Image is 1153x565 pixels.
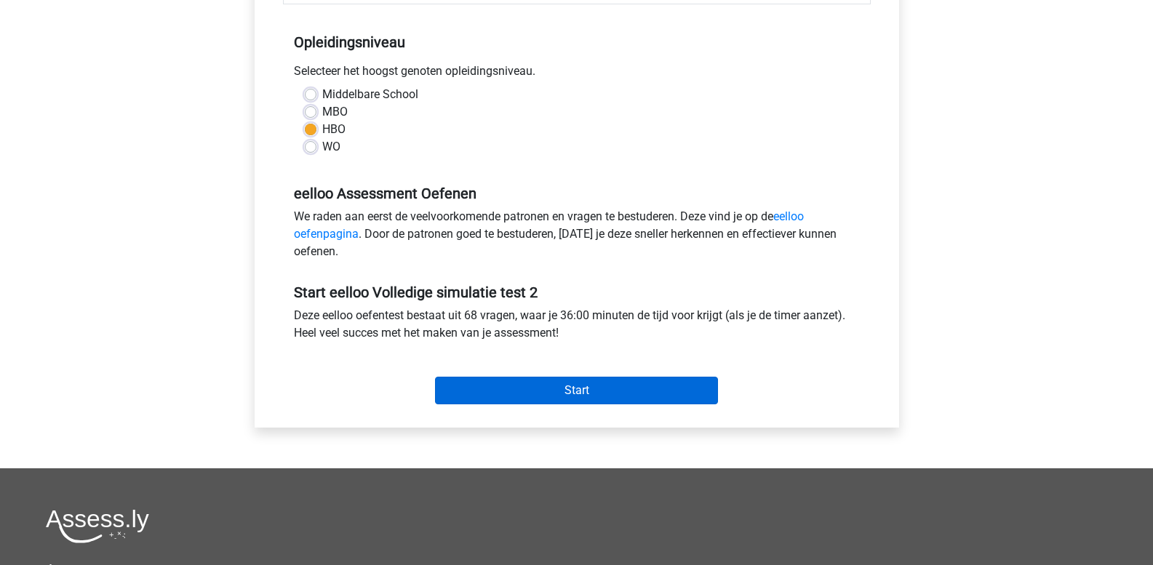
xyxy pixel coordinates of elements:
div: Selecteer het hoogst genoten opleidingsniveau. [283,63,871,86]
input: Start [435,377,718,404]
label: Middelbare School [322,86,418,103]
div: We raden aan eerst de veelvoorkomende patronen en vragen te bestuderen. Deze vind je op de . Door... [283,208,871,266]
label: WO [322,138,340,156]
img: Assessly logo [46,509,149,543]
h5: Opleidingsniveau [294,28,860,57]
label: HBO [322,121,346,138]
h5: Start eelloo Volledige simulatie test 2 [294,284,860,301]
div: Deze eelloo oefentest bestaat uit 68 vragen, waar je 36:00 minuten de tijd voor krijgt (als je de... [283,307,871,348]
h5: eelloo Assessment Oefenen [294,185,860,202]
label: MBO [322,103,348,121]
